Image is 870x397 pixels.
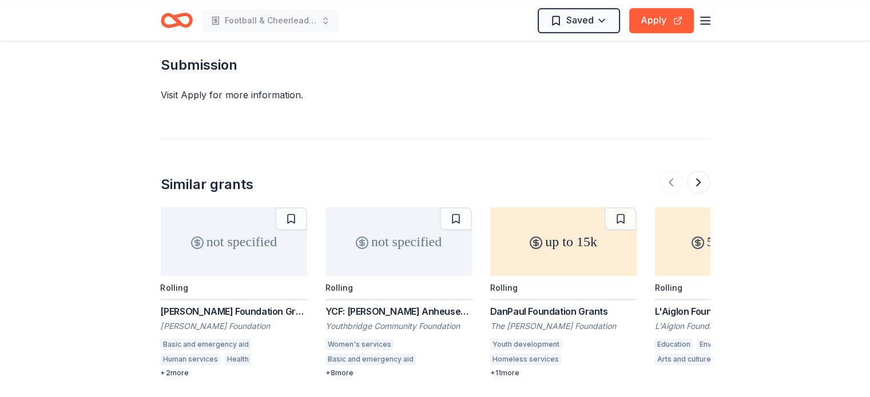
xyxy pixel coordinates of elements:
div: not specified [325,207,472,276]
span: Saved [566,13,594,27]
div: Rolling [490,283,518,292]
div: + 11 more [490,368,637,378]
div: + 2 more [161,368,307,378]
div: 500 – 7.5k [655,207,801,276]
div: L'Aiglon Foundation [655,320,801,332]
div: DanPaul Foundation Grants [490,304,637,318]
span: Football & Cheerleading Fundraiser [225,14,316,27]
a: Home [161,7,193,34]
div: Basic and emergency aid [325,354,416,365]
a: not specifiedRolling[PERSON_NAME] Foundation Grant[PERSON_NAME] FoundationBasic and emergency aid... [161,207,307,378]
button: Football & Cheerleading Fundraiser [202,9,339,32]
div: Human services [566,354,625,365]
div: Education [655,339,693,350]
a: not specifiedRollingYCF: [PERSON_NAME] Anheuser Charitable FundYouthbridge Community FoundationWo... [325,207,472,378]
div: [PERSON_NAME] Foundation Grant [161,304,307,318]
div: Women's services [325,339,394,350]
div: Youth development [490,339,562,350]
div: Youthbridge Community Foundation [325,320,472,332]
div: L'Aiglon Foundation: Special Interest Grants [655,304,801,318]
div: Environment [697,339,744,350]
div: Human services [161,354,220,365]
div: Homeless services [490,354,561,365]
div: [PERSON_NAME] Foundation [161,320,307,332]
h2: Submission [161,56,710,74]
a: up to 15kRollingDanPaul Foundation GrantsThe [PERSON_NAME] FoundationYouth developmentHomeless se... [490,207,637,378]
button: Apply [629,8,694,33]
div: The [PERSON_NAME] Foundation [490,320,637,332]
div: YCF: [PERSON_NAME] Anheuser Charitable Fund [325,304,472,318]
div: up to 15k [490,207,637,276]
div: Rolling [655,283,682,292]
button: Saved [538,8,620,33]
div: Health [225,354,251,365]
div: Basic and emergency aid [161,339,251,350]
div: Visit Apply for more information. [161,88,710,102]
div: + 8 more [325,368,472,378]
div: Arts and culture [655,354,713,365]
div: Social rights [256,354,302,365]
div: Rolling [161,283,188,292]
div: Similar grants [161,175,253,194]
a: 500 – 7.5kRollingL'Aiglon Foundation: Special Interest GrantsL'Aiglon FoundationEducationEnvironm... [655,207,801,368]
div: not specified [161,207,307,276]
div: Rolling [325,283,353,292]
